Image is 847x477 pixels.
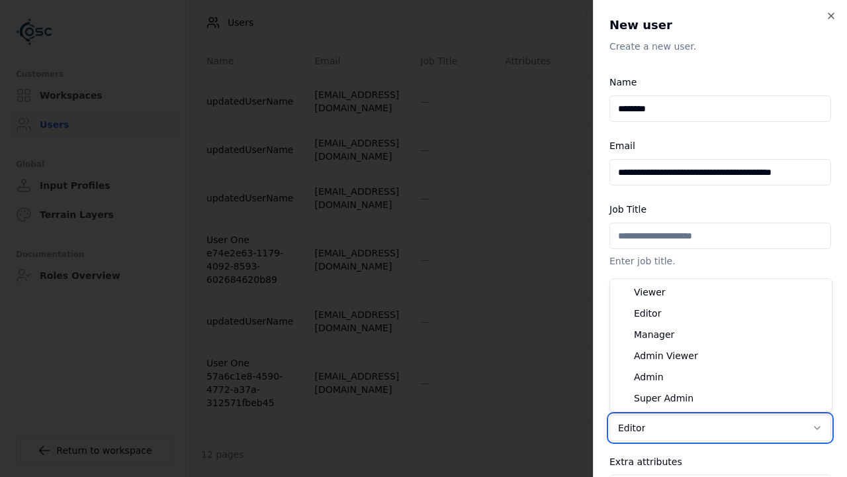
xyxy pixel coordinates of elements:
[634,307,661,320] span: Editor
[634,392,693,405] span: Super Admin
[634,328,674,341] span: Manager
[634,349,698,362] span: Admin Viewer
[634,370,664,384] span: Admin
[634,286,666,299] span: Viewer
